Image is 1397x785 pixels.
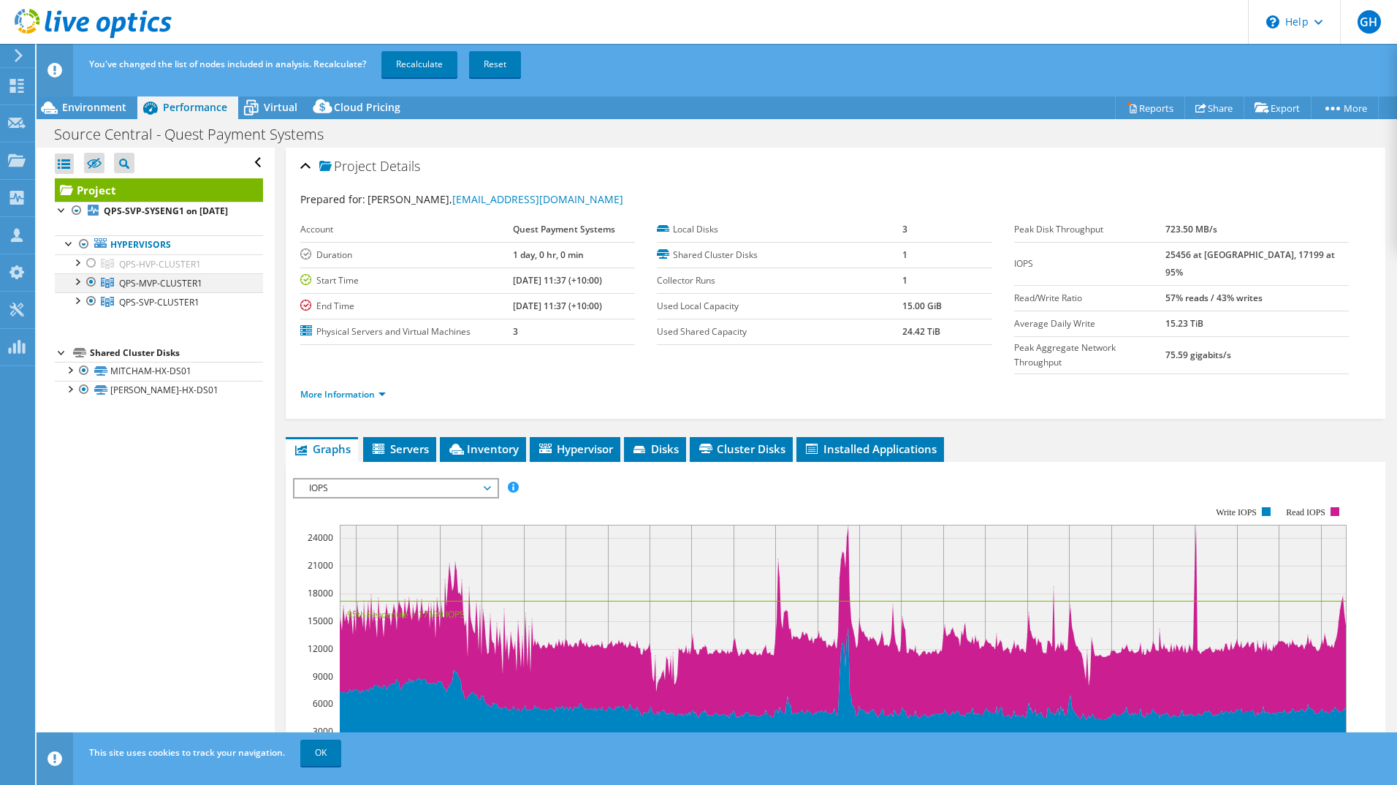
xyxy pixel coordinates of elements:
[55,202,263,221] a: QPS-SVP-SYSENG1 on [DATE]
[55,292,263,311] a: QPS-SVP-CLUSTER1
[300,299,513,314] label: End Time
[1358,10,1381,34] span: GH
[293,441,351,456] span: Graphs
[302,479,490,497] span: IOPS
[1014,257,1166,271] label: IOPS
[631,441,679,456] span: Disks
[300,388,386,401] a: More Information
[300,222,513,237] label: Account
[1165,292,1263,304] b: 57% reads / 43% writes
[47,126,346,143] h1: Source Central - Quest Payment Systems
[308,559,333,572] text: 21000
[902,274,907,287] b: 1
[513,223,615,235] b: Quest Payment Systems
[308,531,333,544] text: 24000
[513,300,602,312] b: [DATE] 11:37 (+10:00)
[902,223,907,235] b: 3
[55,235,263,254] a: Hypervisors
[902,300,942,312] b: 15.00 GiB
[119,296,199,308] span: QPS-SVP-CLUSTER1
[308,587,333,599] text: 18000
[657,222,902,237] label: Local Disks
[657,273,902,288] label: Collector Runs
[513,325,518,338] b: 3
[1165,223,1217,235] b: 723.50 MB/s
[300,273,513,288] label: Start Time
[119,277,202,289] span: QPS-MVP-CLUSTER1
[1244,96,1312,119] a: Export
[452,192,623,206] a: [EMAIL_ADDRESS][DOMAIN_NAME]
[1014,291,1166,306] label: Read/Write Ratio
[1014,341,1166,370] label: Peak Aggregate Network Throughput
[313,725,333,737] text: 3000
[55,362,263,381] a: MITCHAM-HX-DS01
[313,697,333,710] text: 6000
[657,325,902,339] label: Used Shared Capacity
[370,441,429,456] span: Servers
[55,254,263,273] a: QPS-HVP-CLUSTER1
[1286,507,1325,517] text: Read IOPS
[300,740,341,766] a: OK
[368,192,623,206] span: [PERSON_NAME],
[447,441,519,456] span: Inventory
[300,192,365,206] label: Prepared for:
[90,344,263,362] div: Shared Cluster Disks
[62,100,126,114] span: Environment
[119,258,201,270] span: QPS-HVP-CLUSTER1
[1266,15,1279,29] svg: \n
[1311,96,1379,119] a: More
[264,100,297,114] span: Virtual
[380,157,420,175] span: Details
[537,441,613,456] span: Hypervisor
[513,274,602,287] b: [DATE] 11:37 (+10:00)
[381,51,457,77] a: Recalculate
[657,248,902,262] label: Shared Cluster Disks
[1165,349,1231,361] b: 75.59 gigabits/s
[347,608,465,621] text: 95th Percentile = 17199 IOPS
[1014,222,1166,237] label: Peak Disk Throughput
[657,299,902,314] label: Used Local Capacity
[319,159,376,174] span: Project
[313,670,333,683] text: 9000
[89,58,366,70] span: You've changed the list of nodes included in analysis. Recalculate?
[902,249,907,261] b: 1
[308,642,333,655] text: 12000
[308,615,333,627] text: 15000
[1165,317,1203,330] b: 15.23 TiB
[1216,507,1257,517] text: Write IOPS
[513,249,584,261] b: 1 day, 0 hr, 0 min
[89,746,285,759] span: This site uses cookies to track your navigation.
[1115,96,1185,119] a: Reports
[300,325,513,339] label: Physical Servers and Virtual Machines
[55,273,263,292] a: QPS-MVP-CLUSTER1
[804,441,937,456] span: Installed Applications
[163,100,227,114] span: Performance
[55,381,263,400] a: [PERSON_NAME]-HX-DS01
[469,51,521,77] a: Reset
[334,100,400,114] span: Cloud Pricing
[902,325,940,338] b: 24.42 TiB
[697,441,785,456] span: Cluster Disks
[104,205,228,217] b: QPS-SVP-SYSENG1 on [DATE]
[1165,249,1335,278] b: 25456 at [GEOGRAPHIC_DATA], 17199 at 95%
[300,248,513,262] label: Duration
[1184,96,1244,119] a: Share
[1014,316,1166,331] label: Average Daily Write
[55,178,263,202] a: Project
